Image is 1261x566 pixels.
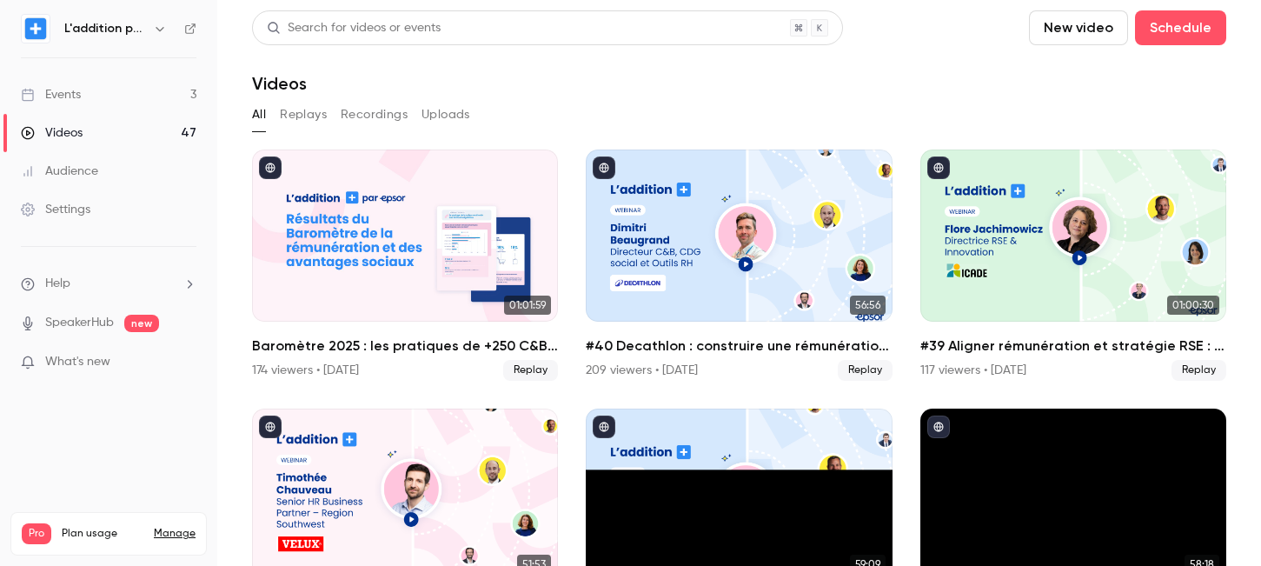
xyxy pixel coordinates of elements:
a: Manage [154,527,196,541]
button: New video [1029,10,1128,45]
img: L'addition par Epsor [22,15,50,43]
span: What's new [45,353,110,371]
span: 01:01:59 [504,296,551,315]
h1: Videos [252,73,307,94]
button: Uploads [421,101,470,129]
span: Replay [1171,360,1226,381]
span: Pro [22,523,51,544]
button: published [259,416,282,438]
a: 56:56#40 Decathlon : construire une rémunération engagée et équitable209 viewers • [DATE]Replay [586,150,892,381]
li: help-dropdown-opener [21,275,196,293]
div: 209 viewers • [DATE] [586,362,698,379]
div: Settings [21,201,90,218]
section: Videos [252,10,1226,556]
span: Plan usage [62,527,143,541]
button: published [259,156,282,179]
div: Events [21,86,81,103]
li: Baromètre 2025 : les pratiques de +250 C&B qui font la différence [252,150,558,381]
div: 117 viewers • [DATE] [920,362,1026,379]
button: Replays [280,101,327,129]
button: published [927,156,950,179]
span: Help [45,275,70,293]
span: new [124,315,159,332]
button: Recordings [341,101,408,129]
div: Videos [21,124,83,142]
button: All [252,101,266,129]
h2: #40 Decathlon : construire une rémunération engagée et équitable [586,336,892,356]
li: #40 Decathlon : construire une rémunération engagée et équitable [586,150,892,381]
div: Search for videos or events [267,19,441,37]
li: #39 Aligner rémunération et stratégie RSE : le pari d'ICADE [920,150,1226,381]
div: 174 viewers • [DATE] [252,362,359,379]
span: 01:00:30 [1167,296,1219,315]
h2: Baromètre 2025 : les pratiques de +250 C&B qui font la différence [252,336,558,356]
button: published [927,416,950,438]
button: published [593,156,615,179]
a: 01:01:59Baromètre 2025 : les pratiques de +250 C&B qui font la différence174 viewers • [DATE]Replay [252,150,558,381]
iframe: Noticeable Trigger [176,355,196,370]
a: 01:00:30#39 Aligner rémunération et stratégie RSE : le pari d'ICADE117 viewers • [DATE]Replay [920,150,1226,381]
span: Replay [503,360,558,381]
h2: #39 Aligner rémunération et stratégie RSE : le pari d'ICADE [920,336,1226,356]
span: Replay [838,360,893,381]
button: published [593,416,615,438]
button: Schedule [1135,10,1226,45]
h6: L'addition par Epsor [64,20,146,37]
span: 56:56 [850,296,886,315]
a: SpeakerHub [45,314,114,332]
div: Audience [21,163,98,180]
